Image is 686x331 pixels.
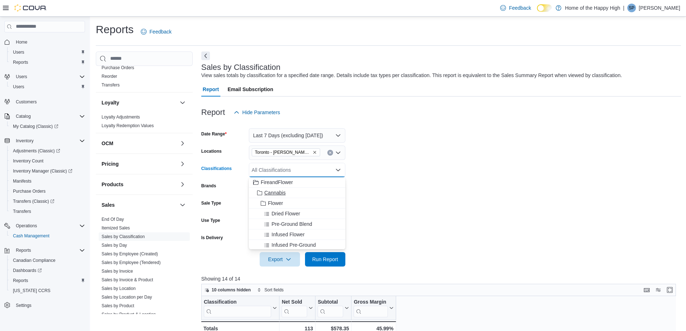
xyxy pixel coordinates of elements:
[13,97,85,106] span: Customers
[13,49,24,55] span: Users
[102,251,158,256] a: Sales by Employee (Created)
[102,65,134,71] span: Purchase Orders
[14,4,47,12] img: Cova
[13,233,49,239] span: Cash Management
[13,301,85,310] span: Settings
[1,96,88,107] button: Customers
[7,186,88,196] button: Purchase Orders
[13,246,34,255] button: Reports
[201,275,681,282] p: Showing 14 of 14
[102,234,145,239] a: Sales by Classification
[7,231,88,241] button: Cash Management
[10,197,57,206] a: Transfers (Classic)
[16,39,27,45] span: Home
[201,131,227,137] label: Date Range
[249,229,345,240] button: Infused Flower
[282,299,313,317] button: Net Sold
[13,188,46,194] span: Purchase Orders
[10,82,85,91] span: Users
[10,167,75,175] a: Inventory Manager (Classic)
[264,189,286,196] span: Cannabis
[178,180,187,189] button: Products
[102,260,161,265] span: Sales by Employee (Tendered)
[16,303,31,308] span: Settings
[102,269,133,274] a: Sales by Invoice
[497,1,534,15] a: Feedback
[10,122,61,131] a: My Catalog (Classic)
[178,139,187,148] button: OCM
[10,207,34,216] a: Transfers
[102,234,145,240] span: Sales by Classification
[16,223,37,229] span: Operations
[102,82,120,88] span: Transfers
[10,256,85,265] span: Canadian Compliance
[201,52,210,60] button: Next
[201,218,220,223] label: Use Type
[102,65,134,70] a: Purchase Orders
[627,4,636,12] div: Steven Pike
[149,28,171,35] span: Feedback
[7,156,88,166] button: Inventory Count
[13,38,30,46] a: Home
[96,113,193,133] div: Loyalty
[1,221,88,231] button: Operations
[272,210,300,217] span: Dried Flower
[354,299,387,317] div: Gross Margin
[335,167,341,173] button: Close list of options
[327,150,333,156] button: Clear input
[13,112,33,121] button: Catalog
[13,124,58,129] span: My Catalog (Classic)
[102,201,177,209] button: Sales
[318,299,349,317] button: Subtotal
[268,200,283,207] span: Flower
[10,232,52,240] a: Cash Management
[13,178,31,184] span: Manifests
[312,256,338,263] span: Run Report
[4,34,85,328] nav: Complex example
[10,157,85,165] span: Inventory Count
[639,4,680,12] p: [PERSON_NAME]
[178,201,187,209] button: Sales
[102,277,153,283] span: Sales by Invoice & Product
[10,207,85,216] span: Transfers
[318,299,343,317] div: Subtotal
[201,108,225,117] h3: Report
[102,277,153,282] a: Sales by Invoice & Product
[13,222,40,230] button: Operations
[537,4,552,12] input: Dark Mode
[10,276,31,285] a: Reports
[102,225,130,231] span: Itemized Sales
[7,276,88,286] button: Reports
[13,158,44,164] span: Inventory Count
[13,59,28,65] span: Reports
[102,217,124,222] a: End Of Day
[10,197,85,206] span: Transfers (Classic)
[7,176,88,186] button: Manifests
[313,150,317,155] button: Remove Toronto - Jane Street - Fire & Flower from selection in this group
[7,57,88,67] button: Reports
[10,256,58,265] a: Canadian Compliance
[1,111,88,121] button: Catalog
[201,148,222,154] label: Locations
[7,146,88,156] a: Adjustments (Classic)
[10,266,45,275] a: Dashboards
[10,147,85,155] span: Adjustments (Classic)
[13,288,50,294] span: [US_STATE] CCRS
[178,98,187,107] button: Loyalty
[255,149,311,156] span: Toronto - [PERSON_NAME] Street - Fire & Flower
[202,286,254,294] button: 10 columns hidden
[7,196,88,206] a: Transfers (Classic)
[102,225,130,231] a: Itemized Sales
[231,105,283,120] button: Hide Parameters
[201,63,281,72] h3: Sales by Classification
[201,72,622,79] div: View sales totals by classification for a specified date range. Details include tax types per cla...
[102,303,134,308] a: Sales by Product
[102,251,158,257] span: Sales by Employee (Created)
[102,286,136,291] span: Sales by Location
[305,252,345,267] button: Run Report
[102,260,161,265] a: Sales by Employee (Tendered)
[629,4,635,12] span: SP
[1,72,88,82] button: Users
[249,219,345,229] button: Pre-Ground Blend
[13,72,30,81] button: Users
